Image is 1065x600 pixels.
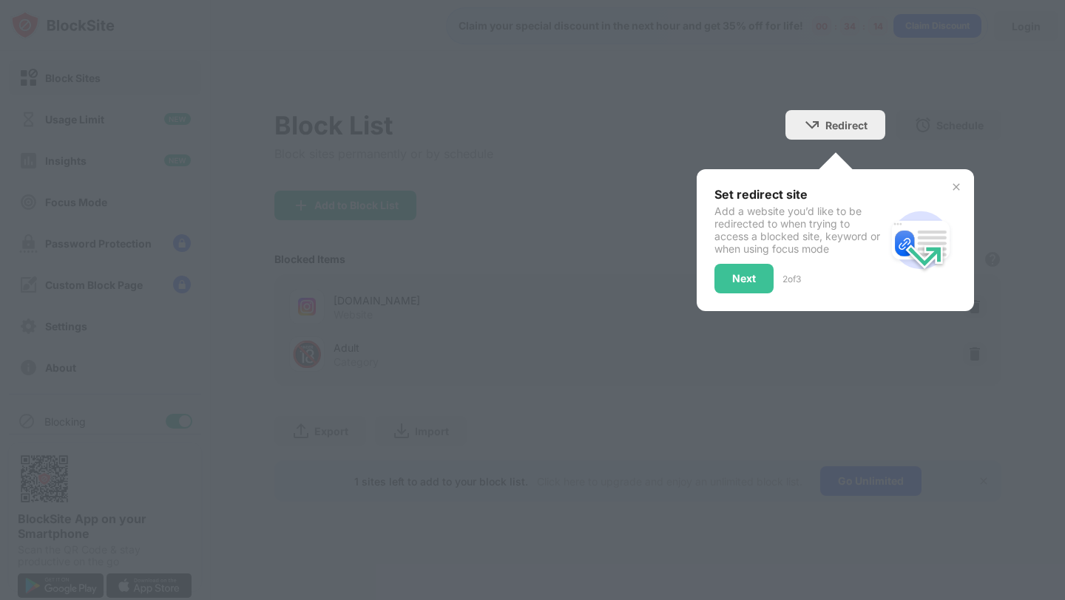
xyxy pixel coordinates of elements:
div: 2 of 3 [782,273,801,284]
div: Set redirect site [714,187,885,202]
div: Add a website you’d like to be redirected to when trying to access a blocked site, keyword or whe... [714,205,885,255]
img: x-button.svg [950,181,962,193]
div: Redirect [825,119,868,132]
div: Next [732,273,756,284]
img: redirect.svg [885,205,956,276]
